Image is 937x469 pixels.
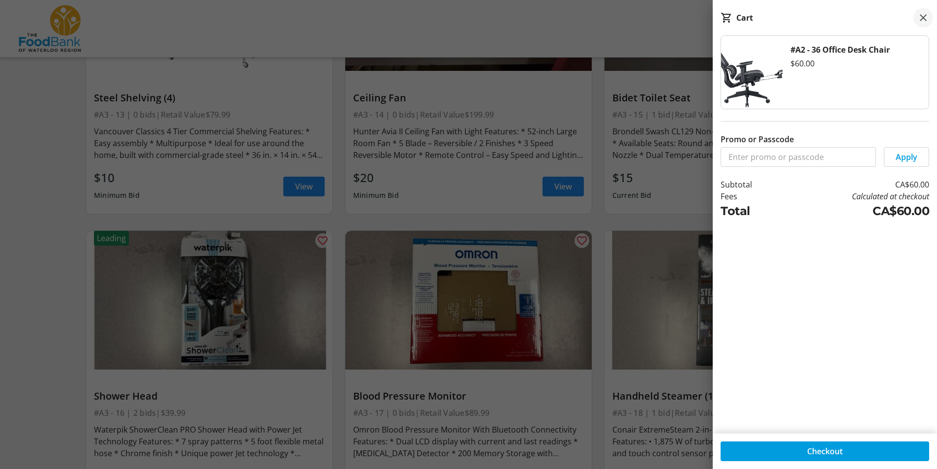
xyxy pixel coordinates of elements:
td: Calculated at checkout [781,190,929,202]
td: Fees [721,190,781,202]
button: Apply [884,147,929,167]
div: #A2 - 36 Office Desk Chair [790,44,890,56]
div: $60.00 [790,58,815,69]
span: Apply [896,151,917,163]
td: Total [721,202,781,220]
td: CA$60.00 [781,179,929,190]
button: Checkout [721,441,929,461]
img: #A2 - 36 Office Desk Chair [721,36,783,109]
span: Checkout [807,445,843,457]
div: Cart [736,12,753,24]
td: Subtotal [721,179,781,190]
label: Promo or Passcode [721,133,794,145]
input: Enter promo or passcode [721,147,876,167]
td: CA$60.00 [781,202,929,220]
